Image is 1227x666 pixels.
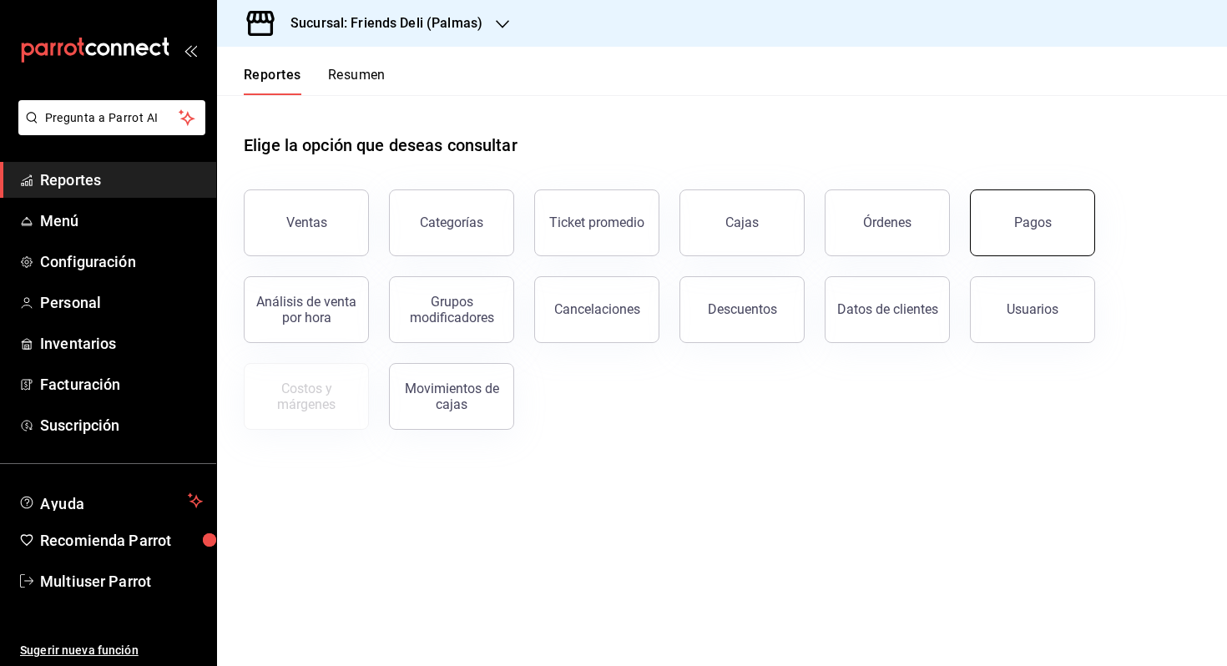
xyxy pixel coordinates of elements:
[400,381,503,412] div: Movimientos de cajas
[554,301,640,317] div: Cancelaciones
[255,381,358,412] div: Costos y márgenes
[389,189,514,256] button: Categorías
[725,213,760,233] div: Cajas
[549,214,644,230] div: Ticket promedio
[40,373,203,396] span: Facturación
[277,13,482,33] h3: Sucursal: Friends Deli (Palmas)
[244,363,369,430] button: Contrata inventarios para ver este reporte
[389,363,514,430] button: Movimientos de cajas
[970,276,1095,343] button: Usuarios
[534,189,659,256] button: Ticket promedio
[708,301,777,317] div: Descuentos
[40,529,203,552] span: Recomienda Parrot
[825,276,950,343] button: Datos de clientes
[400,294,503,325] div: Grupos modificadores
[184,43,197,57] button: open_drawer_menu
[286,214,327,230] div: Ventas
[244,67,386,95] div: navigation tabs
[40,414,203,436] span: Suscripción
[40,491,181,511] span: Ayuda
[1014,214,1052,230] div: Pagos
[863,214,911,230] div: Órdenes
[837,301,938,317] div: Datos de clientes
[18,100,205,135] button: Pregunta a Parrot AI
[20,642,203,659] span: Sugerir nueva función
[40,209,203,232] span: Menú
[244,67,301,95] button: Reportes
[40,570,203,593] span: Multiuser Parrot
[40,332,203,355] span: Inventarios
[244,276,369,343] button: Análisis de venta por hora
[328,67,386,95] button: Resumen
[40,291,203,314] span: Personal
[255,294,358,325] div: Análisis de venta por hora
[1007,301,1058,317] div: Usuarios
[534,276,659,343] button: Cancelaciones
[679,276,805,343] button: Descuentos
[244,189,369,256] button: Ventas
[40,250,203,273] span: Configuración
[389,276,514,343] button: Grupos modificadores
[12,121,205,139] a: Pregunta a Parrot AI
[45,109,179,127] span: Pregunta a Parrot AI
[244,133,518,158] h1: Elige la opción que deseas consultar
[679,189,805,256] a: Cajas
[970,189,1095,256] button: Pagos
[40,169,203,191] span: Reportes
[825,189,950,256] button: Órdenes
[420,214,483,230] div: Categorías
